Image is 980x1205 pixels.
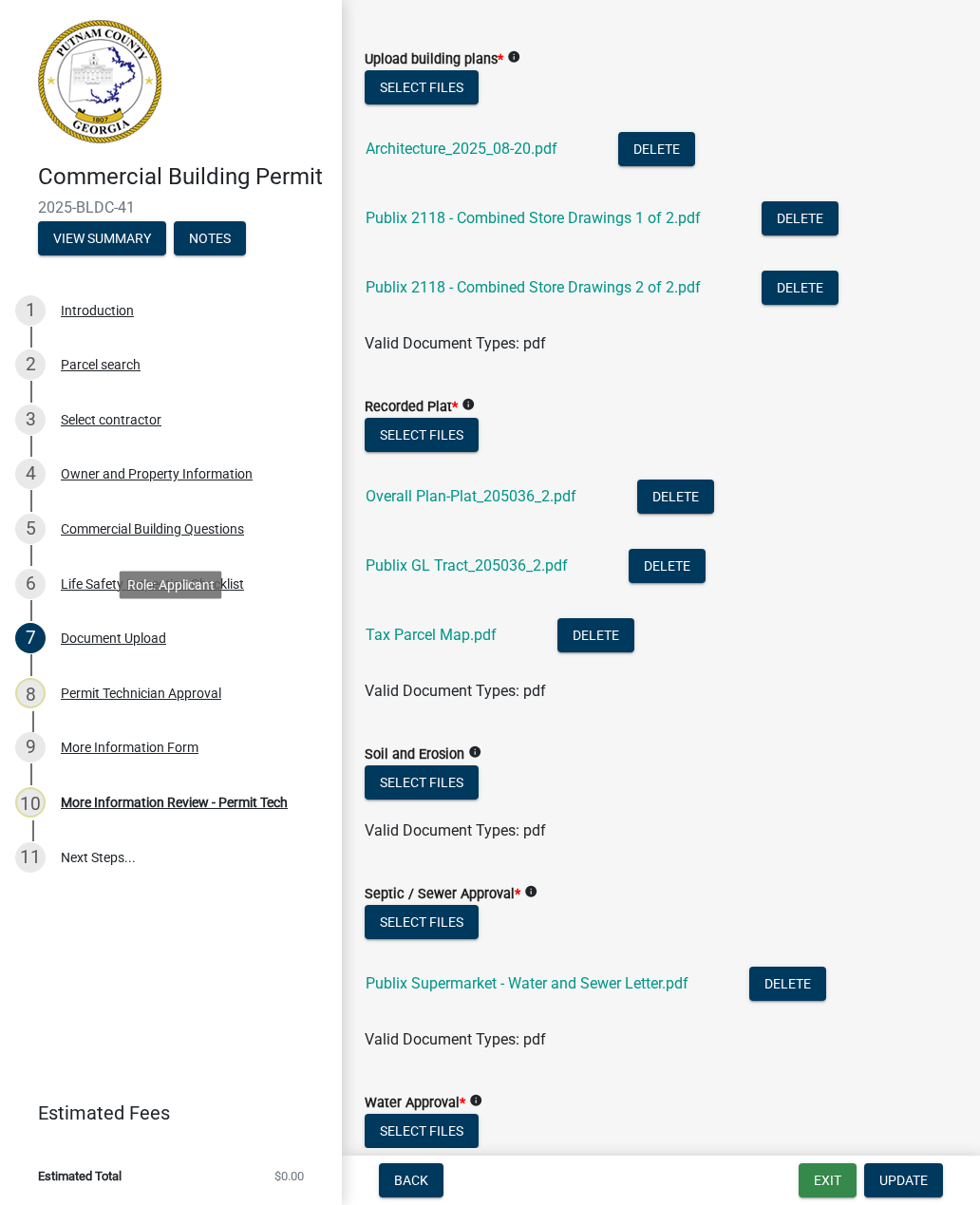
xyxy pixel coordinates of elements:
[365,70,479,104] button: Select files
[15,678,46,708] div: 8
[61,631,166,645] div: Document Upload
[365,888,520,901] label: Septic / Sewer Approval
[366,140,557,158] a: Architecture_2025_08-20.pdf
[799,1163,857,1197] button: Exit
[61,358,141,371] div: Parcel search
[61,413,161,426] div: Select contractor
[61,687,221,700] div: Permit Technician Approval
[629,549,706,583] button: Delete
[15,569,46,599] div: 6
[365,334,546,352] span: Valid Document Types: pdf
[38,221,166,255] button: View Summary
[15,732,46,763] div: 9
[468,745,481,759] i: info
[879,1173,928,1188] span: Update
[365,748,464,762] label: Soil and Erosion
[749,967,826,1001] button: Delete
[618,132,695,166] button: Delete
[637,489,714,507] wm-modal-confirm: Delete Document
[365,682,546,700] span: Valid Document Types: pdf
[366,209,701,227] a: Publix 2118 - Combined Store Drawings 1 of 2.pdf
[469,1094,482,1107] i: info
[15,295,46,326] div: 1
[762,201,839,235] button: Delete
[15,405,46,435] div: 3
[365,905,479,939] button: Select files
[174,232,246,247] wm-modal-confirm: Notes
[365,401,458,414] label: Recorded Plat
[61,522,244,536] div: Commercial Building Questions
[749,976,826,994] wm-modal-confirm: Delete Document
[365,53,503,66] label: Upload building plans
[462,398,475,411] i: info
[557,628,634,646] wm-modal-confirm: Delete Document
[15,514,46,544] div: 5
[38,163,327,191] h4: Commercial Building Permit
[507,50,520,64] i: info
[15,349,46,380] div: 2
[61,741,198,754] div: More Information Form
[15,787,46,818] div: 10
[61,467,253,480] div: Owner and Property Information
[557,618,634,652] button: Delete
[637,480,714,514] button: Delete
[762,280,839,298] wm-modal-confirm: Delete Document
[366,487,576,505] a: Overall Plan-Plat_205036_2.pdf
[365,1114,479,1148] button: Select files
[365,1097,465,1110] label: Water Approval
[366,278,701,296] a: Publix 2118 - Combined Store Drawings 2 of 2.pdf
[394,1173,428,1188] span: Back
[629,558,706,576] wm-modal-confirm: Delete Document
[38,20,161,143] img: Putnam County, Georgia
[365,821,546,839] span: Valid Document Types: pdf
[15,842,46,873] div: 11
[15,1094,311,1132] a: Estimated Fees
[524,885,537,898] i: info
[15,459,46,489] div: 4
[618,141,695,160] wm-modal-confirm: Delete Document
[274,1170,304,1182] span: $0.00
[365,418,479,452] button: Select files
[174,221,246,255] button: Notes
[38,232,166,247] wm-modal-confirm: Summary
[15,623,46,653] div: 7
[366,556,568,574] a: Publix GL Tract_205036_2.pdf
[365,765,479,800] button: Select files
[61,577,244,591] div: Life Safety Inspection Checklist
[38,198,304,217] span: 2025-BLDC-41
[61,796,288,809] div: More Information Review - Permit Tech
[366,974,688,992] a: Publix Supermarket - Water and Sewer Letter.pdf
[379,1163,443,1197] button: Back
[61,304,134,317] div: Introduction
[864,1163,943,1197] button: Update
[762,271,839,305] button: Delete
[366,626,497,644] a: Tax Parcel Map.pdf
[120,571,222,598] div: Role: Applicant
[762,211,839,229] wm-modal-confirm: Delete Document
[38,1170,122,1182] span: Estimated Total
[365,1030,546,1048] span: Valid Document Types: pdf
